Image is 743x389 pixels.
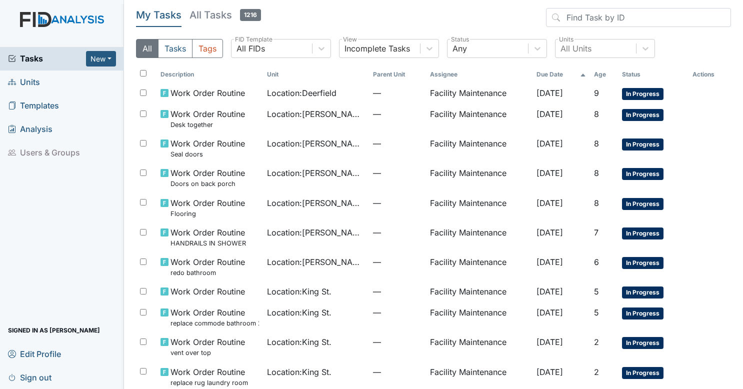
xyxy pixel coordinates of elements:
h5: All Tasks [189,8,261,22]
span: 2 [594,367,599,377]
button: Tags [192,39,223,58]
span: In Progress [622,367,663,379]
span: Work Order Routine replace commode bathroom 2 [170,306,259,328]
span: Work Order Routine Flooring [170,197,245,218]
span: Location : King St. [267,285,331,297]
span: — [373,197,421,209]
div: Any [452,42,467,54]
span: Location : [PERSON_NAME]. [267,197,365,209]
th: Toggle SortBy [590,66,618,83]
span: — [373,366,421,378]
span: Work Order Routine HANDRAILS IN SHOWER [170,226,246,248]
span: Signed in as [PERSON_NAME] [8,322,100,338]
span: Location : [PERSON_NAME]. [267,167,365,179]
input: Toggle All Rows Selected [140,70,146,76]
span: 8 [594,198,599,208]
span: Location : King St. [267,366,331,378]
span: 5 [594,286,599,296]
span: Sign out [8,369,51,385]
span: Location : King St. [267,306,331,318]
td: Facility Maintenance [426,133,532,163]
td: Facility Maintenance [426,252,532,281]
span: Location : [PERSON_NAME] [267,256,365,268]
td: Facility Maintenance [426,332,532,361]
th: Toggle SortBy [263,66,369,83]
th: Toggle SortBy [156,66,263,83]
div: All FIDs [236,42,265,54]
small: Flooring [170,209,245,218]
span: Analysis [8,121,52,137]
span: 2 [594,337,599,347]
h5: My Tasks [136,8,181,22]
span: [DATE] [536,109,563,119]
span: 6 [594,257,599,267]
span: [DATE] [536,307,563,317]
button: Tasks [158,39,192,58]
td: Facility Maintenance [426,302,532,332]
div: Incomplete Tasks [344,42,410,54]
span: Work Order Routine Doors on back porch [170,167,245,188]
span: [DATE] [536,227,563,237]
span: [DATE] [536,168,563,178]
span: [DATE] [536,138,563,148]
small: Seal doors [170,149,245,159]
span: In Progress [622,307,663,319]
span: 8 [594,168,599,178]
span: 9 [594,88,599,98]
button: All [136,39,158,58]
input: Find Task by ID [546,8,731,27]
span: [DATE] [536,337,563,347]
span: 8 [594,138,599,148]
span: In Progress [622,337,663,349]
span: Location : [PERSON_NAME] Loop [267,108,365,120]
th: Actions [688,66,731,83]
span: Location : [PERSON_NAME]. [267,226,365,238]
span: Edit Profile [8,346,61,361]
span: 1216 [240,9,261,21]
td: Facility Maintenance [426,222,532,252]
span: — [373,137,421,149]
td: Facility Maintenance [426,83,532,104]
td: Facility Maintenance [426,193,532,222]
span: [DATE] [536,88,563,98]
small: Desk together [170,120,245,129]
span: [DATE] [536,198,563,208]
small: redo bathroom [170,268,245,277]
span: In Progress [622,198,663,210]
span: 8 [594,109,599,119]
a: Tasks [8,52,86,64]
span: [DATE] [536,286,563,296]
span: — [373,226,421,238]
span: In Progress [622,286,663,298]
span: In Progress [622,138,663,150]
span: Location : King St. [267,336,331,348]
span: — [373,256,421,268]
span: Work Order Routine replace rug laundry room [170,366,248,387]
span: In Progress [622,88,663,100]
span: [DATE] [536,367,563,377]
th: Toggle SortBy [369,66,425,83]
td: Facility Maintenance [426,163,532,192]
span: Work Order Routine [170,285,245,297]
span: — [373,306,421,318]
div: Type filter [136,39,223,58]
th: Toggle SortBy [532,66,590,83]
small: vent over top [170,348,245,357]
span: 5 [594,307,599,317]
span: Work Order Routine redo bathroom [170,256,245,277]
small: replace rug laundry room [170,378,248,387]
span: In Progress [622,109,663,121]
span: Work Order Routine vent over top [170,336,245,357]
span: Work Order Routine [170,87,245,99]
span: In Progress [622,257,663,269]
small: Doors on back porch [170,179,245,188]
td: Facility Maintenance [426,104,532,133]
th: Toggle SortBy [618,66,688,83]
span: [DATE] [536,257,563,267]
span: In Progress [622,168,663,180]
th: Assignee [426,66,532,83]
span: 7 [594,227,598,237]
span: Work Order Routine Seal doors [170,137,245,159]
span: Templates [8,98,59,113]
